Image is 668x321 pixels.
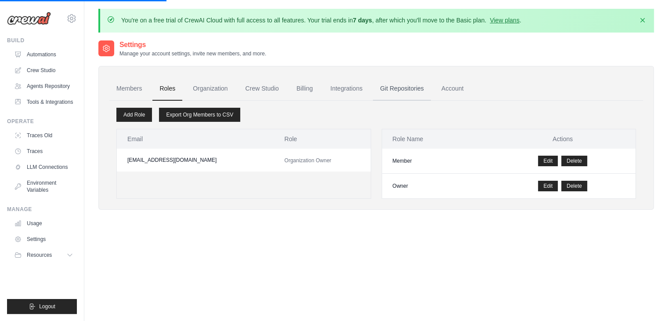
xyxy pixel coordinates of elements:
a: Edit [538,156,558,166]
a: Edit [538,181,558,191]
a: Traces Old [11,128,77,142]
a: Environment Variables [11,176,77,197]
a: Roles [152,77,182,101]
a: View plans [490,17,519,24]
button: Resources [11,248,77,262]
a: Git Repositories [373,77,431,101]
a: Agents Repository [11,79,77,93]
strong: 7 days [353,17,372,24]
a: Integrations [323,77,369,101]
td: Member [382,149,490,174]
button: Delete [561,181,587,191]
p: Manage your account settings, invite new members, and more. [119,50,266,57]
td: [EMAIL_ADDRESS][DOMAIN_NAME] [117,149,274,171]
th: Role [274,129,370,149]
button: Logout [7,299,77,314]
p: You're on a free trial of CrewAI Cloud with full access to all features. Your trial ends in , aft... [121,16,521,25]
img: Logo [7,12,51,25]
a: Organization [186,77,235,101]
a: Account [434,77,471,101]
div: Build [7,37,77,44]
h2: Settings [119,40,266,50]
a: Settings [11,232,77,246]
a: Add Role [116,108,152,122]
span: Organization Owner [284,157,331,164]
a: Crew Studio [11,63,77,77]
a: Crew Studio [238,77,286,101]
span: Resources [27,252,52,259]
a: LLM Connections [11,160,77,174]
span: Logout [39,303,55,310]
div: Operate [7,118,77,125]
button: Delete [561,156,587,166]
th: Actions [490,129,636,149]
td: Owner [382,174,490,199]
a: Members [109,77,149,101]
a: Usage [11,216,77,230]
a: Tools & Integrations [11,95,77,109]
th: Role Name [382,129,490,149]
div: Manage [7,206,77,213]
a: Export Org Members to CSV [159,108,240,122]
a: Billing [289,77,320,101]
a: Automations [11,47,77,62]
th: Email [117,129,274,149]
a: Traces [11,144,77,158]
